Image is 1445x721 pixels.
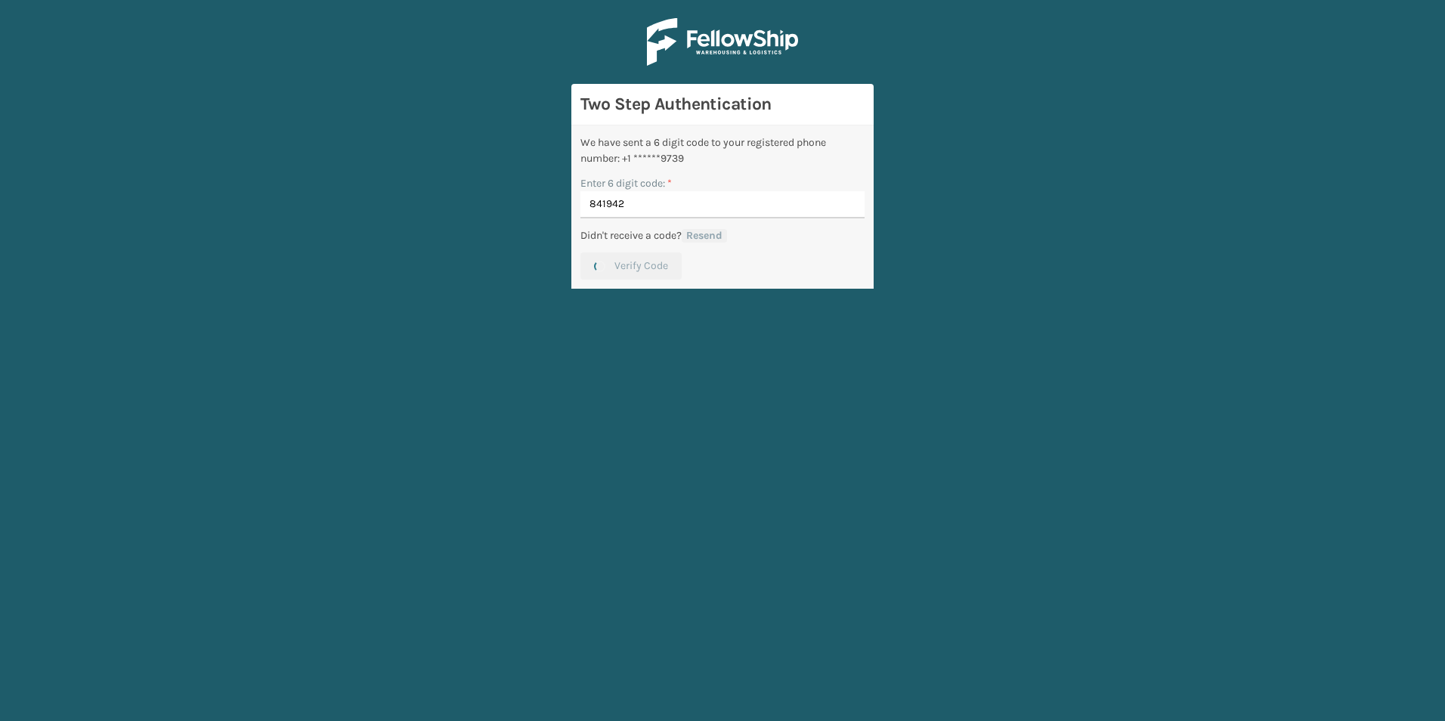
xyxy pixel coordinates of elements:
[580,252,682,280] button: Verify Code
[580,175,672,191] label: Enter 6 digit code:
[580,227,682,243] p: Didn't receive a code?
[647,18,798,66] img: Logo
[580,135,865,166] div: We have sent a 6 digit code to your registered phone number: +1 ******9739
[682,229,727,243] button: Resend
[580,93,865,116] h3: Two Step Authentication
